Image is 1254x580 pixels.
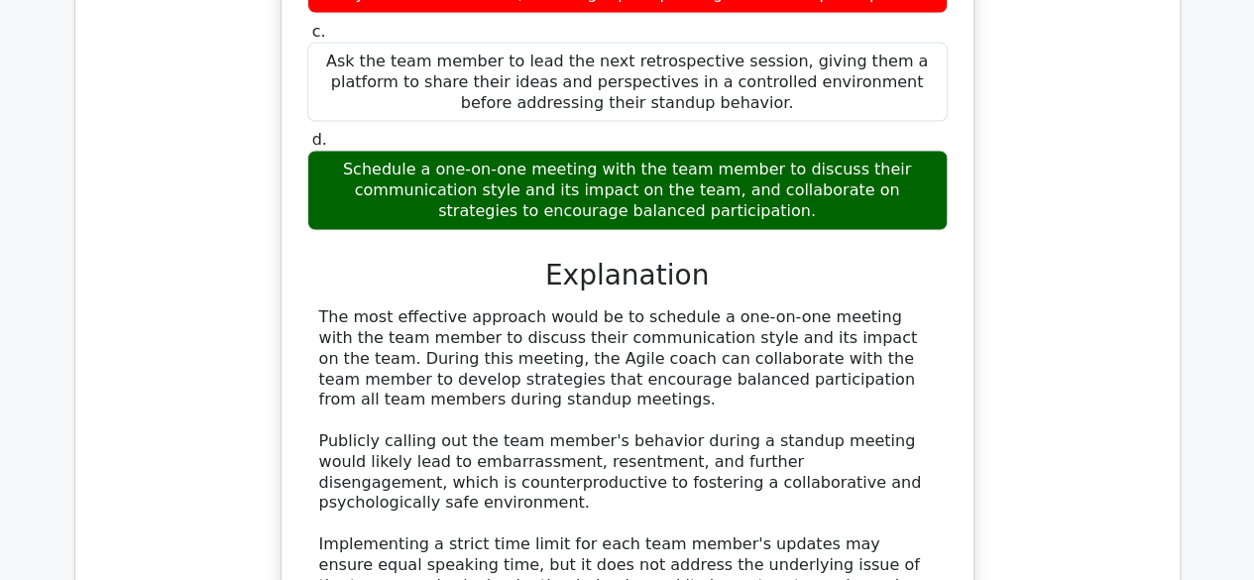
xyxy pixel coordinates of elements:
[307,43,948,122] div: Ask the team member to lead the next retrospective session, giving them a platform to share their...
[312,22,326,41] span: c.
[319,259,936,292] h3: Explanation
[307,151,948,230] div: Schedule a one-on-one meeting with the team member to discuss their communication style and its i...
[312,130,327,149] span: d.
